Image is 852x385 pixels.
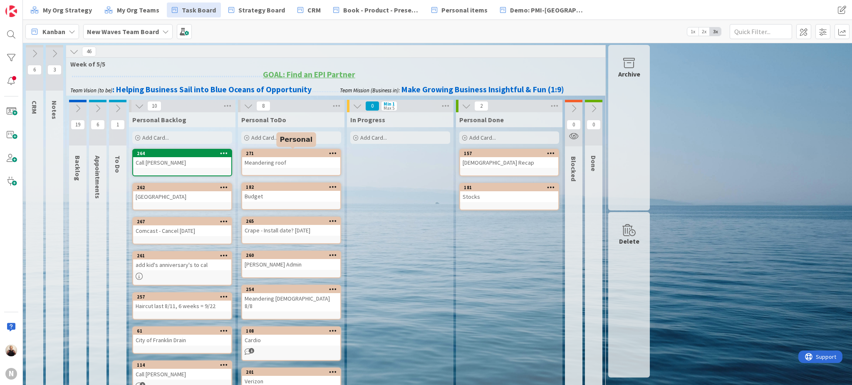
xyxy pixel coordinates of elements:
[246,252,340,258] div: 260
[71,120,85,130] span: 19
[587,120,601,130] span: 0
[133,225,231,236] div: Comcast - Cancel [DATE]
[242,293,340,311] div: Meandering [DEMOGRAPHIC_DATA] 8/8
[510,5,586,15] span: Demo: PMI-[GEOGRAPHIC_DATA]
[242,183,340,202] div: 182Budget
[256,101,270,111] span: 8
[242,191,340,202] div: Budget
[133,293,231,301] div: 257
[133,184,231,202] div: 262[GEOGRAPHIC_DATA]
[312,84,340,94] span: .................
[5,5,17,17] img: Visit kanbanzone.com
[460,184,558,191] div: 181
[112,84,114,94] strong: :
[167,2,221,17] a: Task Board
[280,136,313,143] h5: Personal
[242,183,340,191] div: 182
[142,134,169,141] span: Add Card...
[241,116,286,124] span: Personal ToDo
[242,157,340,168] div: Meandering roof
[242,368,340,376] div: 201
[469,134,496,141] span: Add Card...
[249,348,254,353] span: 1
[133,361,231,369] div: 114
[246,328,340,334] div: 108
[242,150,340,157] div: 271
[133,293,231,311] div: 257Haircut last 8/11, 6 weeks = 9/22
[360,134,387,141] span: Add Card...
[133,335,231,346] div: City of Franklin Drain
[133,218,231,236] div: 267Comcast - Cancel [DATE]
[619,236,639,246] div: Delete
[246,369,340,375] div: 201
[94,155,102,199] span: Appointments
[132,251,232,286] a: 261add kid's anniversary's to cal
[570,156,578,181] span: Blocked
[111,120,125,130] span: 1
[343,5,419,15] span: Book - Product - Presentation
[241,183,341,210] a: 182Budget
[133,252,231,259] div: 261
[133,361,231,380] div: 114Call [PERSON_NAME]
[460,191,558,202] div: Stocks
[698,27,710,36] span: 2x
[132,149,232,176] a: 264Call [PERSON_NAME]
[246,184,340,190] div: 182
[72,69,263,79] strong: ............................................................................................
[5,345,17,356] img: MB
[238,5,285,15] span: Strategy Board
[241,251,341,278] a: 260[PERSON_NAME] Admin
[246,151,340,156] div: 271
[133,301,231,311] div: Haircut last 8/11, 6 weeks = 9/22
[241,217,341,244] a: 265Crape - Install date? [DATE]
[441,5,488,15] span: Personal items
[133,327,231,335] div: 61
[618,69,640,79] div: Archive
[223,2,290,17] a: Strategy Board
[687,27,698,36] span: 1x
[70,60,595,68] span: Week of 5/5
[401,84,564,94] strong: Make Growing Business Insightful & Fun (1:9)
[114,155,122,173] span: To Do
[730,24,792,39] input: Quick Filter...
[307,5,321,15] span: CRM
[459,183,559,210] a: 181Stocks
[242,217,340,225] div: 265
[464,185,558,190] div: 181
[246,286,340,292] div: 254
[137,219,231,225] div: 267
[70,87,112,94] em: Team Vision (to be)
[263,69,355,79] u: GOAL: Find an EPI Partner
[50,101,59,119] span: Notes
[17,1,38,11] span: Support
[133,327,231,346] div: 61City of Franklin Drain
[242,286,340,293] div: 254
[384,102,395,106] div: Min 1
[710,27,721,36] span: 3x
[133,191,231,202] div: [GEOGRAPHIC_DATA]
[27,65,42,75] span: 6
[133,184,231,191] div: 262
[132,116,186,124] span: Personal Backlog
[91,120,105,130] span: 6
[147,101,161,111] span: 10
[459,116,504,124] span: Personal Done
[460,184,558,202] div: 181Stocks
[25,2,97,17] a: My Org Strategy
[292,2,326,17] a: CRM
[384,106,394,110] div: Max 5
[133,259,231,270] div: add kid's anniversary's to cal
[133,150,231,168] div: 264Call [PERSON_NAME]
[242,327,340,335] div: 108
[133,150,231,157] div: 264
[365,101,379,111] span: 0
[43,5,92,15] span: My Org Strategy
[460,150,558,168] div: 157[DEMOGRAPHIC_DATA] Recap
[117,5,159,15] span: My Org Teams
[30,101,39,114] span: CRM
[340,87,400,94] em: Team Mission (Business in):
[567,120,581,130] span: 0
[133,369,231,380] div: Call [PERSON_NAME]
[182,5,216,15] span: Task Board
[116,84,312,94] strong: Helping Business Sail into Blue Oceans of Opportunity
